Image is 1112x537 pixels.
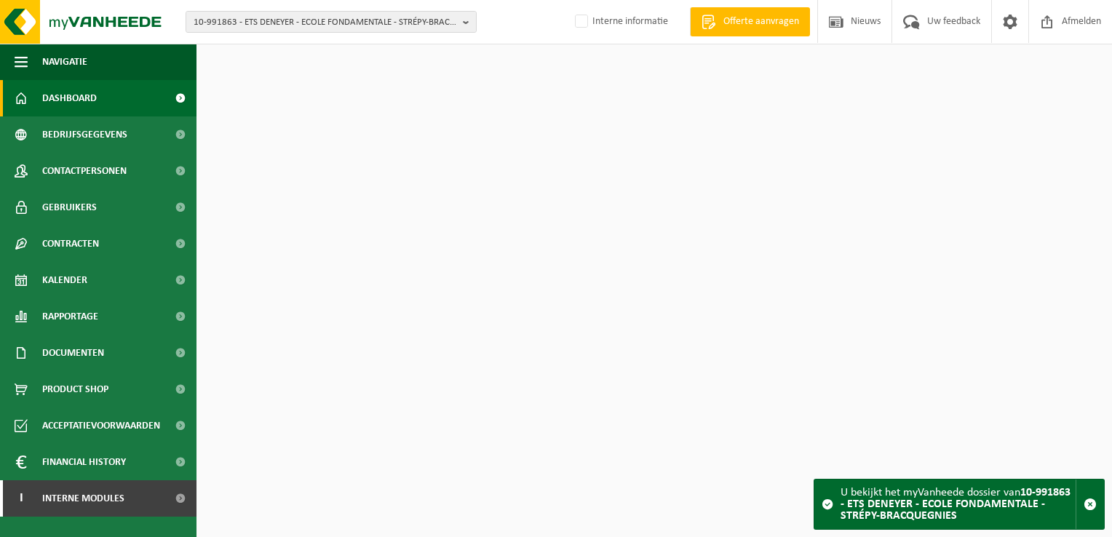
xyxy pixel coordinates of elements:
span: Contactpersonen [42,153,127,189]
span: Gebruikers [42,189,97,226]
span: Rapportage [42,298,98,335]
span: Offerte aanvragen [720,15,803,29]
span: Navigatie [42,44,87,80]
a: Offerte aanvragen [690,7,810,36]
span: I [15,480,28,517]
div: U bekijkt het myVanheede dossier van [841,480,1076,529]
span: Contracten [42,226,99,262]
span: Bedrijfsgegevens [42,116,127,153]
span: Acceptatievoorwaarden [42,407,160,444]
span: 10-991863 - ETS DENEYER - ECOLE FONDAMENTALE - STRÉPY-BRACQUEGNIES [194,12,457,33]
span: Documenten [42,335,104,371]
strong: 10-991863 - ETS DENEYER - ECOLE FONDAMENTALE - STRÉPY-BRACQUEGNIES [841,487,1071,522]
span: Dashboard [42,80,97,116]
label: Interne informatie [572,11,668,33]
span: Product Shop [42,371,108,407]
button: 10-991863 - ETS DENEYER - ECOLE FONDAMENTALE - STRÉPY-BRACQUEGNIES [186,11,477,33]
span: Interne modules [42,480,124,517]
span: Kalender [42,262,87,298]
span: Financial History [42,444,126,480]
